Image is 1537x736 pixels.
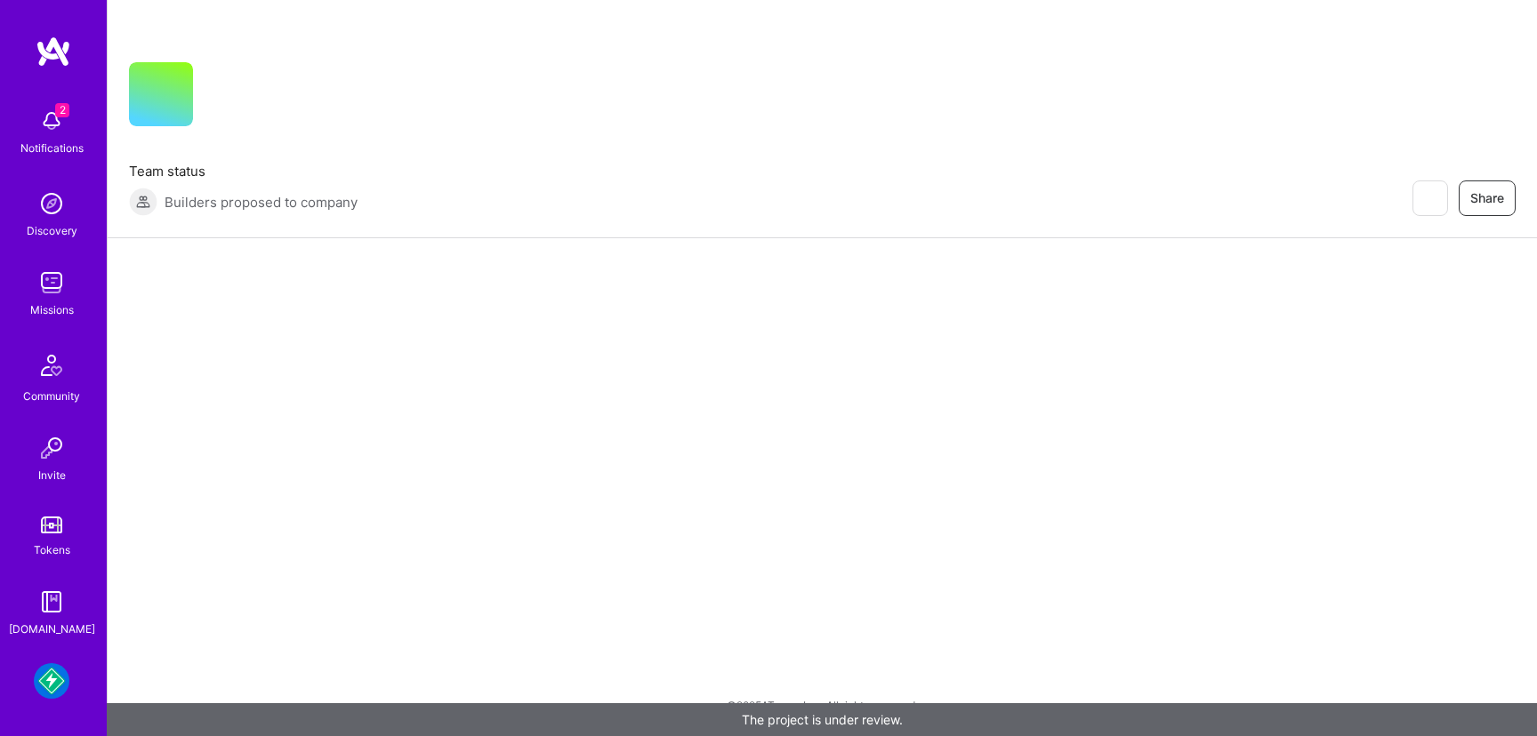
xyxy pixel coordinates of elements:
a: Mudflap: Fintech for Trucking [29,663,74,699]
img: discovery [34,186,69,221]
img: tokens [41,516,62,533]
div: Invite [38,466,66,484]
div: Community [23,387,80,405]
i: icon CompanyGray [214,91,229,105]
div: Discovery [27,221,77,240]
img: teamwork [34,265,69,300]
div: Tokens [34,540,70,559]
div: [DOMAIN_NAME] [9,620,95,638]
img: Community [30,344,73,387]
span: Team status [129,162,358,180]
div: Notifications [20,139,84,157]
div: Missions [30,300,74,319]
div: The project is under review. [107,703,1537,736]
span: 2 [55,103,69,117]
span: Builders proposed to company [165,193,358,212]
img: logo [36,36,71,68]
img: guide book [34,584,69,620]
i: icon EyeClosed [1422,191,1436,205]
img: bell [34,103,69,139]
img: Mudflap: Fintech for Trucking [34,663,69,699]
img: Builders proposed to company [129,188,157,216]
span: Share [1470,189,1504,207]
img: Invite [34,430,69,466]
button: Share [1459,180,1516,216]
